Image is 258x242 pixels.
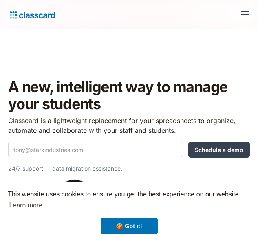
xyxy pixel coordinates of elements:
[8,199,44,211] a: learn more about cookies
[7,9,55,20] a: Logo
[8,164,250,174] p: 24/7 support — data migration assistance.
[188,142,250,158] input: Schedule a demo
[8,189,250,211] span: This website uses cookies to ensure you get the best experience on our website.
[235,5,251,24] div: menu
[8,142,183,157] input: tony@starkindustries.com
[8,142,250,158] form: Quick Demo Form
[101,218,158,234] a: dismiss cookie message
[8,78,250,112] h1: A new, intelligent way to manage your students
[8,116,250,135] p: Classcard is a lightweight replacement for your spreadsheets to organize, automate and collaborat...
